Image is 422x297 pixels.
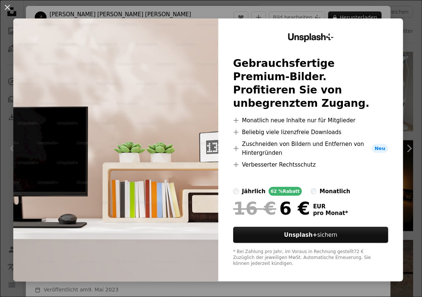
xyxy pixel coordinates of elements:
[233,57,388,110] h2: Gebrauchsfertige Premium-Bilder. Profitieren Sie von unbegrenztem Zugang.
[233,128,388,137] li: Beliebig viele lizenzfreie Downloads
[233,199,310,218] div: 6 €
[233,199,276,218] span: 16 €
[233,249,388,267] div: * Bei Zahlung pro Jahr, im Voraus in Rechnung gestellt 72 € Zuzüglich der jeweiligen MwSt. Automa...
[313,210,348,216] span: pro Monat *
[233,140,388,157] li: Zuschneiden von Bildern und Entfernen von Hintergründen
[233,160,388,169] li: Verbesserter Rechtsschutz
[284,232,317,238] strong: Unsplash+
[313,203,348,210] span: EUR
[269,187,302,196] div: 62 % Rabatt
[233,116,388,125] li: Monatlich neue Inhalte nur für Mitglieder
[233,227,388,243] button: Unsplash+sichern
[233,188,239,194] input: jährlich62 %Rabatt
[242,187,266,196] div: jährlich
[372,144,388,153] span: Neu
[320,187,350,196] div: monatlich
[311,188,317,194] input: monatlich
